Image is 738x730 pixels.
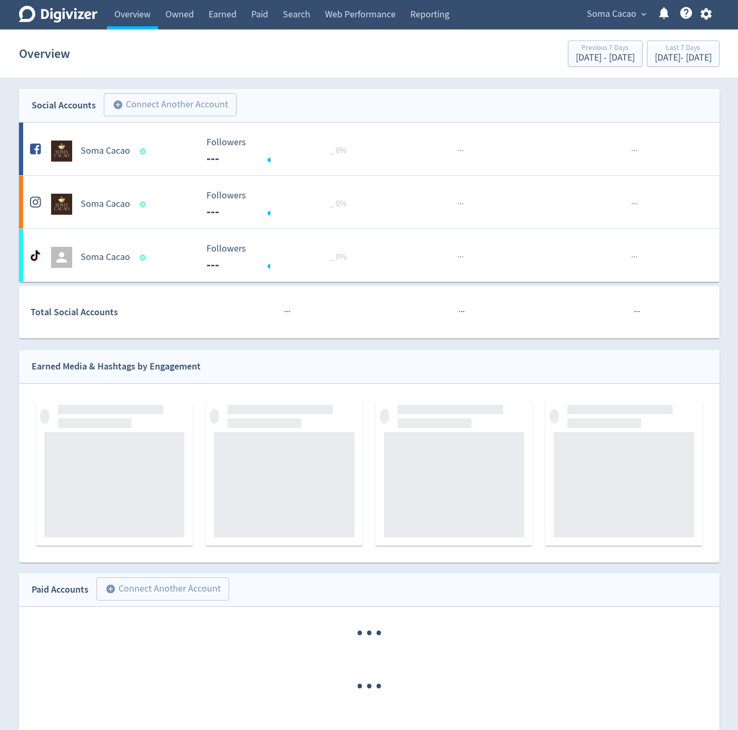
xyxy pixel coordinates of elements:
span: add_circle [113,99,123,110]
span: · [631,144,633,157]
span: · [635,144,637,157]
div: Previous 7 Days [576,44,635,53]
span: · [633,251,635,264]
button: Last 7 Days[DATE]- [DATE] [647,41,720,67]
span: · [286,305,288,318]
h5: Soma Cacao [81,198,130,211]
span: add_circle [105,584,116,594]
span: · [374,660,383,713]
span: · [355,660,365,713]
div: Social Accounts [32,98,96,113]
span: _ 0% [330,145,347,156]
div: Earned Media & Hashtags by Engagement [32,359,201,374]
span: · [459,197,461,211]
span: · [374,607,383,660]
span: · [636,305,638,318]
span: expand_more [639,9,648,19]
div: [DATE] - [DATE] [655,53,712,63]
span: · [635,251,637,264]
span: · [635,197,637,211]
span: · [633,144,635,157]
a: Connect Another Account [88,579,229,601]
a: Soma Cacao undefinedSoma Cacao Followers --- Followers --- _ 0%······ [19,123,720,175]
span: · [631,251,633,264]
img: Soma Cacao undefined [51,194,72,215]
svg: Followers --- [201,191,359,218]
span: Data last synced: 8 Sep 2025, 6:01pm (AEST) [140,202,149,207]
span: _ 0% [330,252,347,262]
span: · [634,305,636,318]
span: · [461,144,464,157]
span: · [365,607,374,660]
span: · [461,251,464,264]
span: · [460,305,463,318]
span: · [461,197,464,211]
img: Soma Cacao undefined [51,141,72,162]
span: · [355,607,365,660]
h5: Soma Cacao [81,251,130,264]
span: · [631,197,633,211]
div: Paid Accounts [32,582,88,597]
button: Soma Cacao [583,6,649,23]
span: · [457,144,459,157]
span: · [284,305,286,318]
a: Soma Cacao undefinedSoma Cacao Followers --- Followers --- _ 0%······ [19,176,720,228]
span: · [463,305,465,318]
span: · [459,144,461,157]
span: Data last synced: 8 Sep 2025, 6:01pm (AEST) [140,148,149,154]
button: Connect Another Account [104,93,237,116]
span: Data last synced: 8 Sep 2025, 9:01pm (AEST) [140,255,149,261]
h1: Overview [19,37,70,71]
span: · [457,251,459,264]
span: · [365,660,374,713]
span: _ 0% [330,198,347,209]
button: Previous 7 Days[DATE] - [DATE] [568,41,643,67]
a: Soma Cacao Followers --- Followers --- _ 0%······ [19,229,720,282]
span: · [638,305,640,318]
span: · [288,305,290,318]
span: · [457,197,459,211]
div: Total Social Accounts [31,305,199,320]
div: [DATE] - [DATE] [576,53,635,63]
a: Connect Another Account [96,95,237,116]
span: · [459,251,461,264]
svg: Followers --- [201,137,359,165]
button: Connect Another Account [96,577,229,601]
span: · [633,197,635,211]
h5: Soma Cacao [81,145,130,157]
svg: Followers --- [201,244,359,272]
span: Soma Cacao [587,6,636,23]
span: · [458,305,460,318]
div: Last 7 Days [655,44,712,53]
